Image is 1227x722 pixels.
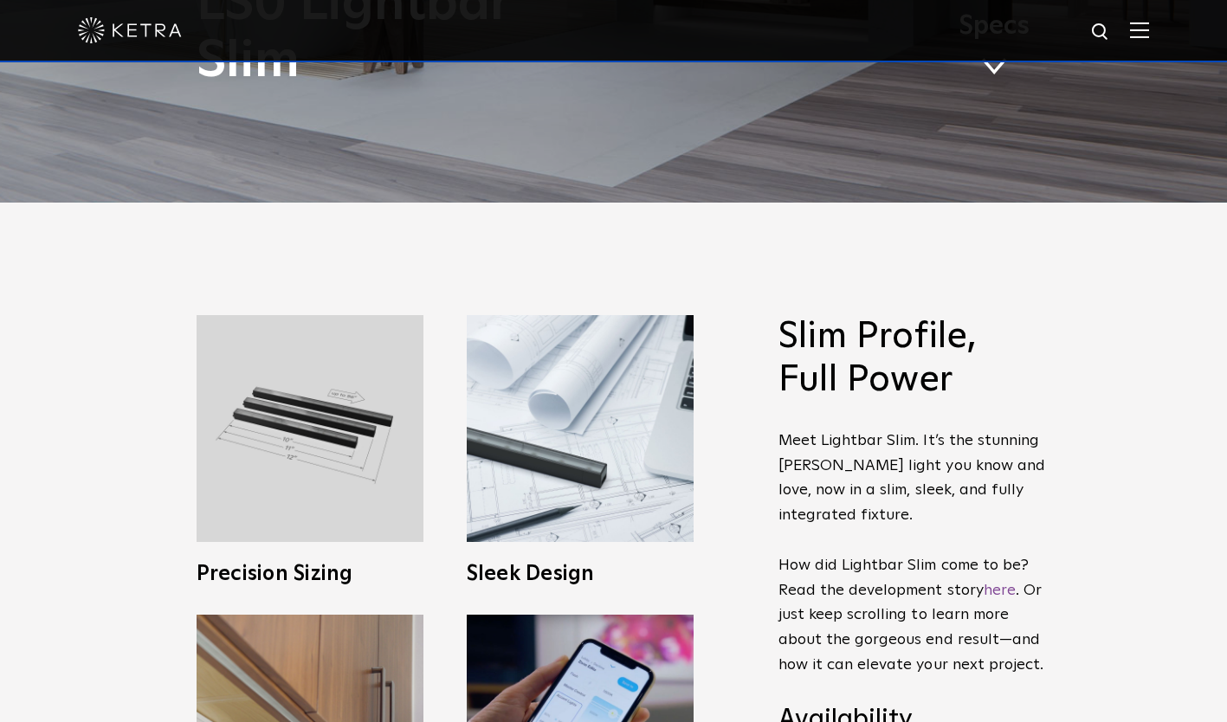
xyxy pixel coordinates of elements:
[78,17,182,43] img: ketra-logo-2019-white
[984,583,1016,598] a: here
[778,429,1047,678] p: Meet Lightbar Slim. It’s the stunning [PERSON_NAME] light you know and love, now in a slim, sleek...
[778,315,1047,403] h2: Slim Profile, Full Power
[467,564,694,584] h3: Sleek Design
[197,315,423,542] img: L30_Custom_Length_Black-2
[197,564,423,584] h3: Precision Sizing
[467,315,694,542] img: L30_SlimProfile
[1090,22,1112,43] img: search icon
[1130,22,1149,38] img: Hamburger%20Nav.svg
